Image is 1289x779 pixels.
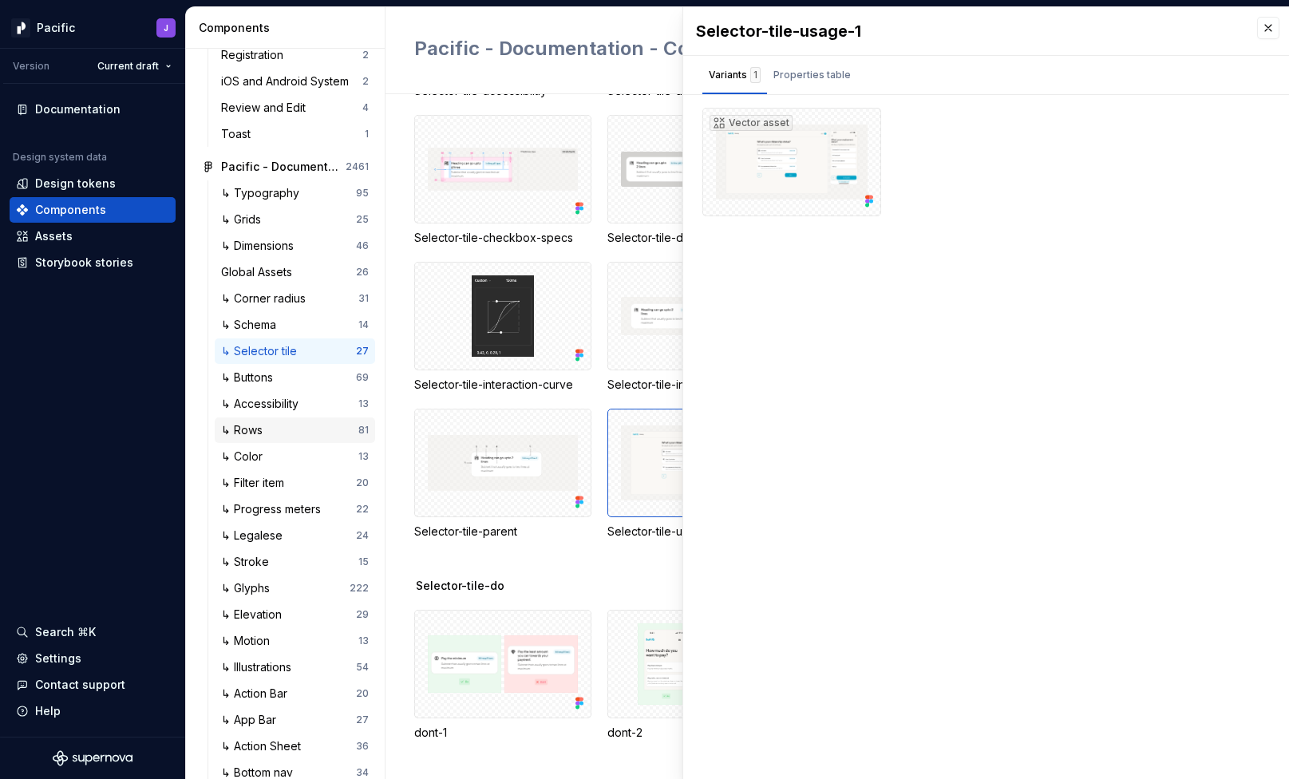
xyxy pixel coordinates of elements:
[358,292,369,305] div: 31
[607,115,785,246] div: Selector-tile-dark-mode
[607,725,785,741] div: dont-2
[10,171,176,196] a: Design tokens
[356,239,369,252] div: 46
[414,377,591,393] div: Selector-tile-interaction-curve
[414,230,591,246] div: Selector-tile-checkbox-specs
[215,707,375,733] a: ↳ App Bar27
[346,160,369,173] div: 2461
[3,10,182,45] button: PacificJ
[196,154,375,180] a: Pacific - Documentation - Components 012461
[35,703,61,719] div: Help
[215,417,375,443] a: ↳ Rows81
[13,151,107,164] div: Design system data
[164,22,168,34] div: J
[607,409,785,540] div: Selector-tile-usage-1
[358,635,369,647] div: 13
[414,262,591,393] div: Selector-tile-interaction-curve
[10,97,176,122] a: Documentation
[35,624,96,640] div: Search ⌘K
[10,250,176,275] a: Storybook stories
[215,338,375,364] a: ↳ Selector tile27
[221,475,291,491] div: ↳ Filter item
[356,766,369,779] div: 34
[362,101,369,114] div: 4
[215,121,375,147] a: Toast1
[221,212,267,227] div: ↳ Grids
[696,20,1241,42] div: Selector-tile-usage-1
[35,202,106,218] div: Components
[215,654,375,680] a: ↳ Illustrations54
[215,42,375,68] a: Registration2
[221,422,269,438] div: ↳ Rows
[358,318,369,331] div: 14
[53,750,132,766] svg: Supernova Logo
[221,264,299,280] div: Global Assets
[90,55,179,77] button: Current draft
[356,476,369,489] div: 20
[356,213,369,226] div: 25
[221,396,305,412] div: ↳ Accessibility
[221,159,340,175] div: Pacific - Documentation - Components 01
[221,607,288,623] div: ↳ Elevation
[221,528,289,544] div: ↳ Legalese
[221,291,312,306] div: ↳ Corner radius
[221,580,276,596] div: ↳ Glyphs
[221,100,312,116] div: Review and Edit
[11,18,30,38] img: 8d0dbd7b-a897-4c39-8ca0-62fbda938e11.png
[215,312,375,338] a: ↳ Schema14
[221,686,294,702] div: ↳ Action Bar
[414,610,591,741] div: dont-1
[607,524,785,540] div: Selector-tile-usage-1
[221,370,279,386] div: ↳ Buttons
[215,496,375,522] a: ↳ Progress meters22
[10,646,176,671] a: Settings
[10,698,176,724] button: Help
[215,470,375,496] a: ↳ Filter item20
[362,49,369,61] div: 2
[215,95,375,121] a: Review and Edit4
[215,628,375,654] a: ↳ Motion13
[10,223,176,249] a: Assets
[215,233,375,259] a: ↳ Dimensions46
[607,230,785,246] div: Selector-tile-dark-mode
[221,712,283,728] div: ↳ App Bar
[414,115,591,246] div: Selector-tile-checkbox-specs
[356,345,369,358] div: 27
[356,740,369,753] div: 36
[35,228,73,244] div: Assets
[358,424,369,437] div: 81
[35,650,81,666] div: Settings
[10,197,176,223] a: Components
[358,397,369,410] div: 13
[221,633,276,649] div: ↳ Motion
[365,128,369,140] div: 1
[356,661,369,674] div: 54
[709,67,761,83] div: Variants
[358,450,369,463] div: 13
[416,578,504,594] span: Selector-tile-do
[215,207,375,232] a: ↳ Grids25
[221,554,275,570] div: ↳ Stroke
[221,185,306,201] div: ↳ Typography
[215,734,375,759] a: ↳ Action Sheet36
[215,575,375,601] a: ↳ Glyphs222
[215,549,375,575] a: ↳ Stroke15
[221,449,269,465] div: ↳ Color
[414,36,1034,61] h2: ↳ Selector tile
[414,409,591,540] div: Selector-tile-parent
[356,371,369,384] div: 69
[607,377,785,393] div: Selector-tile-interaction-default.
[356,266,369,279] div: 26
[221,238,300,254] div: ↳ Dimensions
[215,602,375,627] a: ↳ Elevation29
[414,725,591,741] div: dont-1
[221,126,257,142] div: Toast
[215,444,375,469] a: ↳ Color13
[773,67,851,83] div: Properties table
[607,610,785,741] div: dont-2
[221,47,290,63] div: Registration
[215,681,375,706] a: ↳ Action Bar20
[215,180,375,206] a: ↳ Typography95
[215,365,375,390] a: ↳ Buttons69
